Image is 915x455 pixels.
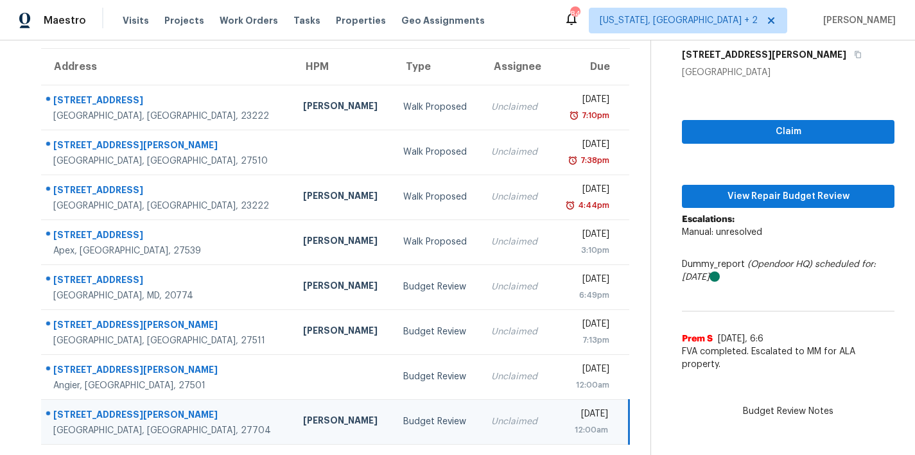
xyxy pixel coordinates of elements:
[682,258,894,284] div: Dummy_report
[393,49,481,85] th: Type
[561,363,609,379] div: [DATE]
[403,415,471,428] div: Budget Review
[718,334,763,343] span: [DATE], 6:6
[336,14,386,27] span: Properties
[747,260,812,269] i: (Opendoor HQ)
[53,228,283,245] div: [STREET_ADDRESS]
[561,408,608,424] div: [DATE]
[303,414,382,430] div: [PERSON_NAME]
[575,199,609,212] div: 4:44pm
[403,146,471,159] div: Walk Proposed
[491,101,541,114] div: Unclaimed
[303,234,382,250] div: [PERSON_NAME]
[682,66,894,79] div: [GEOGRAPHIC_DATA]
[293,49,392,85] th: HPM
[403,191,471,203] div: Walk Proposed
[53,379,283,392] div: Angier, [GEOGRAPHIC_DATA], 27501
[491,370,541,383] div: Unclaimed
[293,16,320,25] span: Tasks
[491,191,541,203] div: Unclaimed
[561,318,609,334] div: [DATE]
[569,109,579,122] img: Overdue Alarm Icon
[561,183,609,199] div: [DATE]
[578,154,609,167] div: 7:38pm
[682,185,894,209] button: View Repair Budget Review
[491,415,541,428] div: Unclaimed
[303,279,382,295] div: [PERSON_NAME]
[303,99,382,116] div: [PERSON_NAME]
[401,14,485,27] span: Geo Assignments
[53,334,283,347] div: [GEOGRAPHIC_DATA], [GEOGRAPHIC_DATA], 27511
[551,49,629,85] th: Due
[491,236,541,248] div: Unclaimed
[561,379,609,391] div: 12:00am
[682,228,762,237] span: Manual: unresolved
[600,14,758,27] span: [US_STATE], [GEOGRAPHIC_DATA] + 2
[561,273,609,289] div: [DATE]
[561,424,608,436] div: 12:00am
[692,189,884,205] span: View Repair Budget Review
[123,14,149,27] span: Visits
[565,199,575,212] img: Overdue Alarm Icon
[692,124,884,140] span: Claim
[53,273,283,289] div: [STREET_ADDRESS]
[818,14,896,27] span: [PERSON_NAME]
[579,109,609,122] div: 7:10pm
[303,189,382,205] div: [PERSON_NAME]
[561,334,609,347] div: 7:13pm
[53,318,283,334] div: [STREET_ADDRESS][PERSON_NAME]
[561,93,609,109] div: [DATE]
[53,184,283,200] div: [STREET_ADDRESS]
[568,154,578,167] img: Overdue Alarm Icon
[846,43,864,66] button: Copy Address
[220,14,278,27] span: Work Orders
[53,200,283,212] div: [GEOGRAPHIC_DATA], [GEOGRAPHIC_DATA], 23222
[570,8,579,21] div: 84
[44,14,86,27] span: Maestro
[682,215,735,224] b: Escalations:
[403,236,471,248] div: Walk Proposed
[403,101,471,114] div: Walk Proposed
[403,325,471,338] div: Budget Review
[561,228,609,244] div: [DATE]
[403,280,471,293] div: Budget Review
[53,155,283,167] div: [GEOGRAPHIC_DATA], [GEOGRAPHIC_DATA], 27510
[682,345,894,371] span: FVA completed. Escalated to MM for ALA property.
[53,139,283,155] div: [STREET_ADDRESS][PERSON_NAME]
[53,289,283,302] div: [GEOGRAPHIC_DATA], MD, 20774
[682,48,846,61] h5: [STREET_ADDRESS][PERSON_NAME]
[53,363,283,379] div: [STREET_ADDRESS][PERSON_NAME]
[682,332,713,345] span: Prem S
[53,110,283,123] div: [GEOGRAPHIC_DATA], [GEOGRAPHIC_DATA], 23222
[561,138,609,154] div: [DATE]
[53,408,283,424] div: [STREET_ADDRESS][PERSON_NAME]
[303,324,382,340] div: [PERSON_NAME]
[491,280,541,293] div: Unclaimed
[53,424,283,437] div: [GEOGRAPHIC_DATA], [GEOGRAPHIC_DATA], 27704
[53,245,283,257] div: Apex, [GEOGRAPHIC_DATA], 27539
[403,370,471,383] div: Budget Review
[561,244,609,257] div: 3:10pm
[41,49,293,85] th: Address
[491,325,541,338] div: Unclaimed
[164,14,204,27] span: Projects
[682,120,894,144] button: Claim
[491,146,541,159] div: Unclaimed
[481,49,551,85] th: Assignee
[53,94,283,110] div: [STREET_ADDRESS]
[561,289,609,302] div: 6:49pm
[735,405,841,418] span: Budget Review Notes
